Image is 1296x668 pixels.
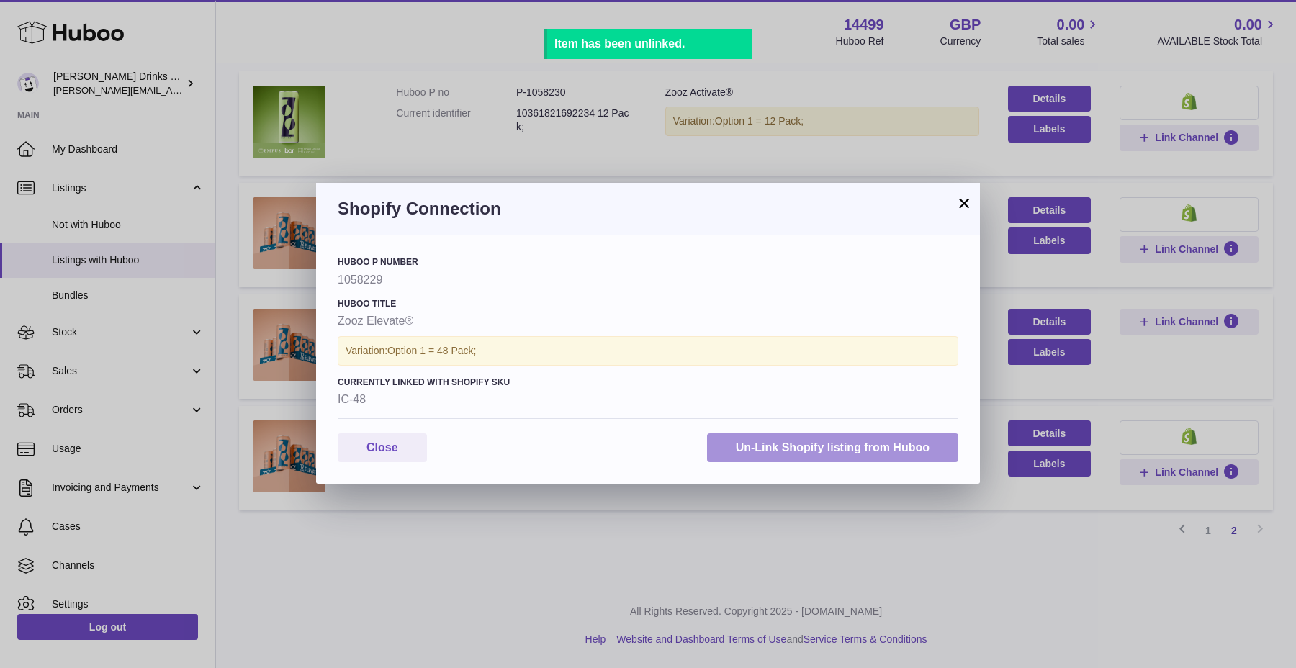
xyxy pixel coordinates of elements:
strong: IC-48 [338,392,958,407]
strong: Zooz Elevate® [338,313,958,329]
h4: Huboo P number [338,256,958,268]
button: × [955,194,973,212]
h4: Currently Linked with Shopify SKU [338,376,958,388]
h4: Huboo Title [338,298,958,310]
button: Close [338,433,427,463]
strong: 1058229 [338,272,958,288]
div: Item has been unlinked. [554,36,745,52]
div: Variation: [338,336,958,366]
span: Option 1 = 48 Pack; [387,345,476,356]
h3: Shopify Connection [338,197,958,220]
button: Un-Link Shopify listing from Huboo [707,433,958,463]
